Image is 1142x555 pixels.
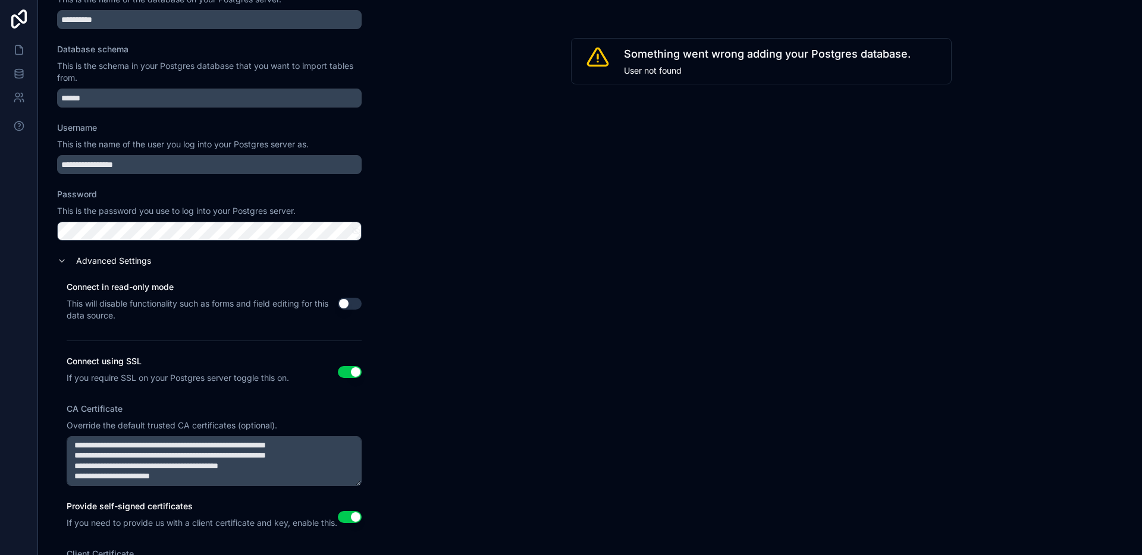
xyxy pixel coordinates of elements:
span: User not found [624,65,911,77]
div: If you require SSL on your Postgres server toggle this on. [67,372,289,384]
label: Connect in read-only mode [67,281,338,293]
div: This will disable functionality such as forms and field editing for this data source. [67,298,338,321]
label: Advanced Settings [76,255,151,267]
div: If you need to provide us with a client certificate and key, enable this. [67,517,337,529]
label: Password [57,188,97,200]
p: Override the default trusted CA certificates (optional). [67,420,362,431]
span: Something went wrong adding your Postgres database. [624,46,911,62]
label: Username [57,122,97,134]
label: Database schema [57,43,128,55]
label: CA Certificate [67,403,123,415]
p: This is the schema in your Postgres database that you want to import tables from. [57,60,362,84]
p: This is the password you use to log into your Postgres server. [57,205,362,217]
label: Provide self-signed certificates [67,500,337,512]
p: This is the name of the user you log into your Postgres server as. [57,138,362,150]
label: Connect using SSL [67,355,289,367]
